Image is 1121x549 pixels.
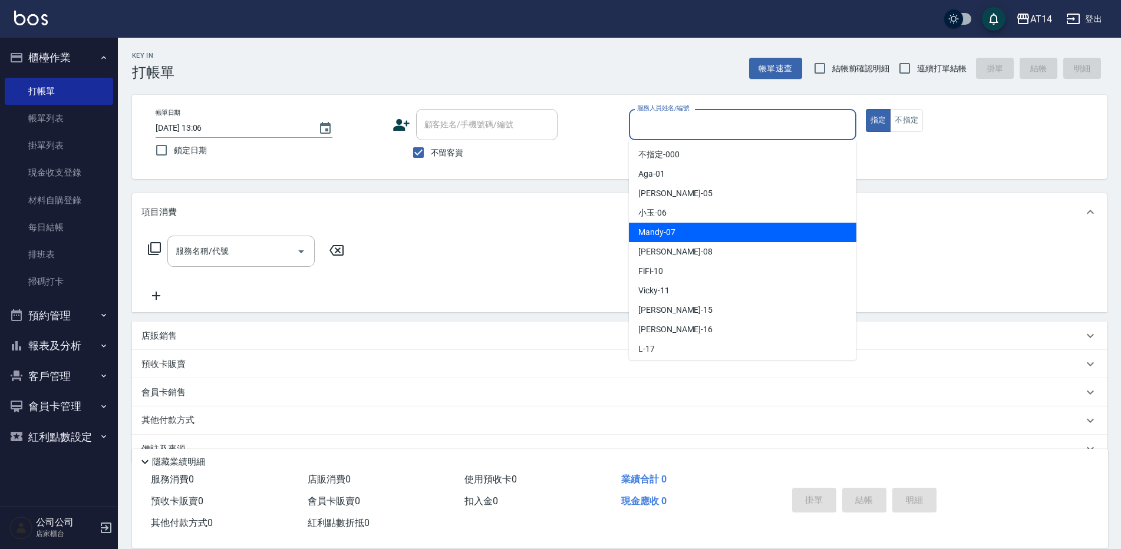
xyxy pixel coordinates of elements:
[132,193,1107,231] div: 項目消費
[141,443,186,455] p: 備註及來源
[132,52,174,59] h2: Key In
[982,7,1005,31] button: save
[141,414,200,427] p: 其他付款方式
[866,109,891,132] button: 指定
[5,105,113,132] a: 帳單列表
[132,378,1107,406] div: 會員卡銷售
[151,517,213,528] span: 其他付款方式 0
[832,62,890,75] span: 結帳前確認明細
[5,214,113,241] a: 每日結帳
[1061,8,1107,30] button: 登出
[638,207,667,219] span: 小玉 -06
[1011,7,1057,31] button: AT14
[141,358,186,371] p: 預收卡販賣
[132,350,1107,378] div: 預收卡販賣
[174,144,207,157] span: 鎖定日期
[5,78,113,105] a: 打帳單
[141,206,177,219] p: 項目消費
[464,495,498,507] span: 扣入金 0
[621,495,667,507] span: 現金應收 0
[5,132,113,159] a: 掛單列表
[141,386,186,399] p: 會員卡銷售
[621,474,667,485] span: 業績合計 0
[638,226,675,239] span: Mandy -07
[890,109,923,132] button: 不指定
[464,474,517,485] span: 使用預收卡 0
[9,516,33,540] img: Person
[638,265,663,277] span: FiFi -10
[638,285,670,297] span: Vicky -11
[141,330,177,342] p: 店販銷售
[5,330,113,361] button: 報表及分析
[156,118,306,138] input: YYYY/MM/DD hh:mm
[917,62,967,75] span: 連續打單結帳
[308,495,360,507] span: 會員卡販賣 0
[308,474,351,485] span: 店販消費 0
[638,168,665,180] span: Aga -01
[156,108,180,117] label: 帳單日期
[638,343,655,355] span: L -17
[638,246,713,258] span: [PERSON_NAME] -08
[638,323,713,336] span: [PERSON_NAME] -16
[36,528,96,539] p: 店家櫃台
[5,391,113,422] button: 會員卡管理
[36,517,96,528] h5: 公司公司
[5,268,113,295] a: 掃碼打卡
[151,495,203,507] span: 預收卡販賣 0
[5,187,113,214] a: 材料自購登錄
[638,187,713,200] span: [PERSON_NAME] -05
[5,361,113,392] button: 客戶管理
[5,422,113,452] button: 紅利點數設定
[5,159,113,186] a: 現金收支登錄
[292,242,311,261] button: Open
[637,104,689,113] label: 服務人員姓名/編號
[132,322,1107,350] div: 店販銷售
[151,474,194,485] span: 服務消費 0
[638,304,713,316] span: [PERSON_NAME] -15
[14,11,48,25] img: Logo
[5,42,113,73] button: 櫃檯作業
[1030,12,1052,27] div: AT14
[132,406,1107,435] div: 其他付款方式
[152,456,205,468] p: 隱藏業績明細
[5,300,113,331] button: 預約管理
[749,58,802,80] button: 帳單速查
[132,435,1107,463] div: 備註及來源
[5,241,113,268] a: 排班表
[311,114,339,143] button: Choose date, selected date is 2025-10-06
[431,147,464,159] span: 不留客資
[132,64,174,81] h3: 打帳單
[638,148,680,161] span: 不指定 -000
[308,517,370,528] span: 紅利點數折抵 0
